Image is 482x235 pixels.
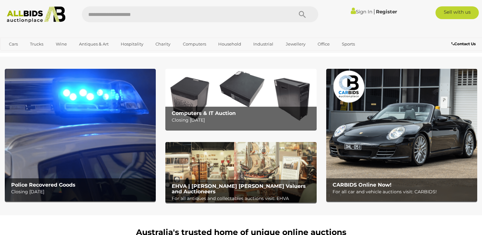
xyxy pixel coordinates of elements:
[165,69,316,129] a: Computers & IT Auction Computers & IT Auction Closing [DATE]
[338,39,359,49] a: Sports
[5,69,156,201] a: Police Recovered Goods Police Recovered Goods Closing [DATE]
[172,116,313,124] p: Closing [DATE]
[326,69,477,201] img: CARBIDS Online Now!
[376,9,397,15] a: Register
[172,195,313,203] p: For all antiques and collectables auctions visit: EHVA
[249,39,277,49] a: Industrial
[282,39,310,49] a: Jewellery
[165,142,316,203] img: EHVA | Evans Hastings Valuers and Auctioneers
[52,39,71,49] a: Wine
[451,41,476,46] b: Contact Us
[313,39,334,49] a: Office
[333,188,474,196] p: For all car and vehicle auctions visit: CARBIDS!
[179,39,210,49] a: Computers
[326,69,477,201] a: CARBIDS Online Now! CARBIDS Online Now! For all car and vehicle auctions visit: CARBIDS!
[165,69,316,129] img: Computers & IT Auction
[11,182,76,188] b: Police Recovered Goods
[117,39,147,49] a: Hospitality
[5,69,156,201] img: Police Recovered Goods
[214,39,245,49] a: Household
[165,142,316,203] a: EHVA | Evans Hastings Valuers and Auctioneers EHVA | [PERSON_NAME] [PERSON_NAME] Valuers and Auct...
[333,182,392,188] b: CARBIDS Online Now!
[4,6,68,23] img: Allbids.com.au
[451,40,477,47] a: Contact Us
[11,188,153,196] p: Closing [DATE]
[435,6,479,19] a: Sell with us
[151,39,175,49] a: Charity
[172,110,236,116] b: Computers & IT Auction
[5,39,22,49] a: Cars
[75,39,113,49] a: Antiques & Art
[351,9,372,15] a: Sign In
[26,39,47,49] a: Trucks
[286,6,318,22] button: Search
[5,49,58,60] a: [GEOGRAPHIC_DATA]
[373,8,375,15] span: |
[172,183,306,195] b: EHVA | [PERSON_NAME] [PERSON_NAME] Valuers and Auctioneers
